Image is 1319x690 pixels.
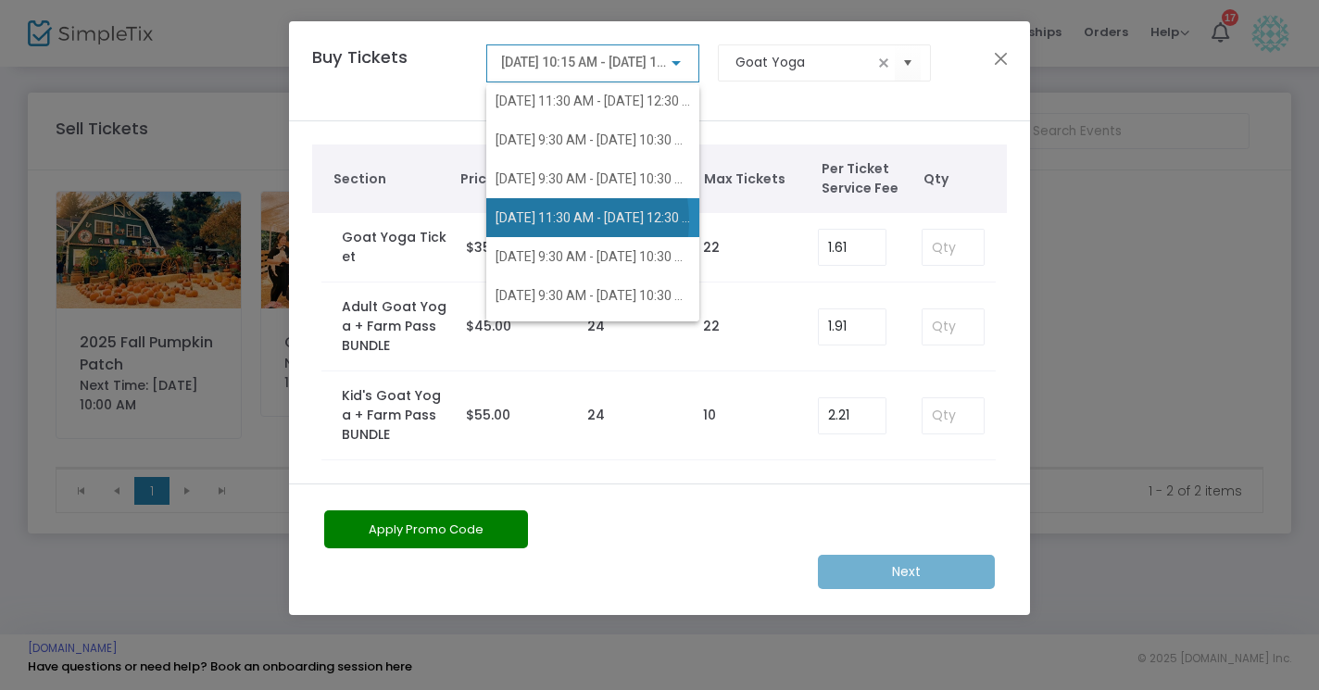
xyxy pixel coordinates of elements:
[496,210,701,225] span: [DATE] 11:30 AM - [DATE] 12:30 PM
[496,94,701,108] span: [DATE] 11:30 AM - [DATE] 12:30 PM
[496,249,695,264] span: [DATE] 9:30 AM - [DATE] 10:30 AM
[496,132,695,147] span: [DATE] 9:30 AM - [DATE] 10:30 AM
[496,288,695,303] span: [DATE] 9:30 AM - [DATE] 10:30 AM
[496,171,695,186] span: [DATE] 9:30 AM - [DATE] 10:30 AM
